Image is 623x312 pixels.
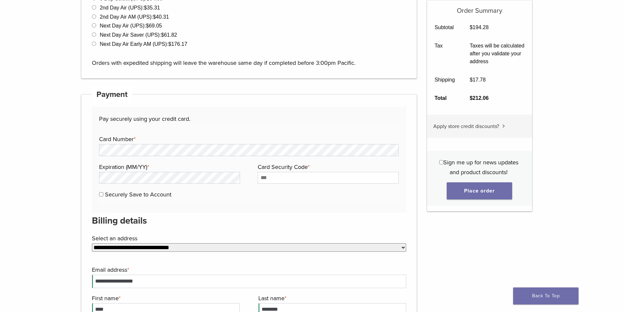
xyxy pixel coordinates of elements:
th: Shipping [427,71,462,89]
label: Last name [258,293,405,303]
button: Place order [447,182,512,199]
label: Next Day Air Early AM (UPS): [100,41,187,47]
bdi: 176.17 [168,41,187,47]
th: Total [427,89,462,107]
input: Sign me up for news updates and product discounts! [439,160,443,164]
label: Securely Save to Account [105,191,171,198]
label: Select an address [92,233,405,243]
span: $ [153,14,156,20]
a: Back To Top [513,287,579,304]
h4: Payment [92,87,132,102]
bdi: 194.28 [470,25,489,30]
label: Expiration (MM/YY) [99,162,238,172]
span: $ [144,5,147,10]
span: $ [470,77,473,83]
span: Apply store credit discounts? [433,123,499,130]
label: Card Security Code [258,162,397,172]
th: Tax [427,37,462,71]
bdi: 17.78 [470,77,486,83]
h5: Order Summary [427,0,532,15]
span: $ [168,41,171,47]
span: $ [161,32,164,38]
span: $ [470,25,473,30]
p: Pay securely using your credit card. [99,114,399,124]
bdi: 40.31 [153,14,169,20]
span: $ [146,23,149,28]
th: Subtotal [427,18,462,37]
label: Card Number [99,134,397,144]
bdi: 69.05 [146,23,162,28]
img: caret.svg [502,124,505,128]
fieldset: Payment Info [99,124,399,205]
td: Taxes will be calculated after you validate your address [462,37,532,71]
label: Next Day Air Saver (UPS): [100,32,177,38]
span: Sign me up for news updates and product discounts! [443,159,518,176]
bdi: 61.82 [161,32,177,38]
p: Orders with expedited shipping will leave the warehouse same day if completed before 3:00pm Pacific. [92,48,407,68]
label: 2nd Day Air (UPS): [100,5,160,10]
span: $ [470,95,473,101]
bdi: 35.31 [144,5,160,10]
label: First name [92,293,238,303]
h3: Billing details [92,213,407,229]
bdi: 212.06 [470,95,489,101]
label: Next Day Air (UPS): [100,23,162,28]
label: Email address [92,265,405,275]
label: 2nd Day Air AM (UPS): [100,14,169,20]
